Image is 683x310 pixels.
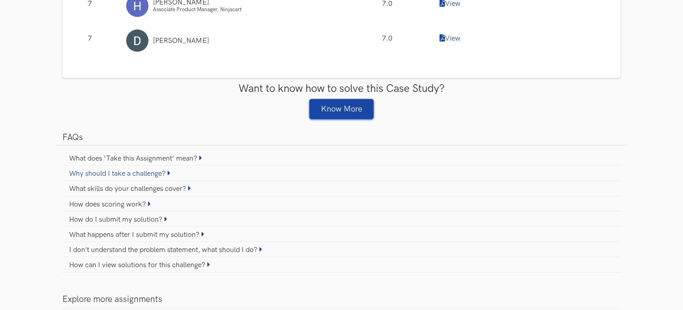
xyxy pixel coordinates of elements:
h3: Explore more assignments [62,294,621,305]
a: View [440,34,461,43]
div: 7.0 [341,23,433,58]
a: What skills do your challenges cover? [62,182,621,195]
a: FAQs [56,130,627,145]
a: What does ‘Take this Assignment’ mean? [62,152,621,165]
div: 7 [67,23,113,58]
a: I don't understand the problem statement, what should I do? [62,244,621,256]
a: How does scoring work? [62,198,621,211]
h4: Want to know how to solve this Case Study? [69,83,614,95]
a: How can I view solutions for this challenge? [62,259,621,272]
span: Associate Product Manager, Ninjacart [153,6,242,13]
a: What happens after I submit my solution? [62,228,621,241]
span: [PERSON_NAME] [153,37,209,45]
a: How do I submit my solution? [62,213,621,226]
img: Profile photo [126,29,148,52]
a: [PERSON_NAME] [153,37,209,44]
a: Why should I take a challenge? [62,167,621,180]
a: Know More [309,99,374,119]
